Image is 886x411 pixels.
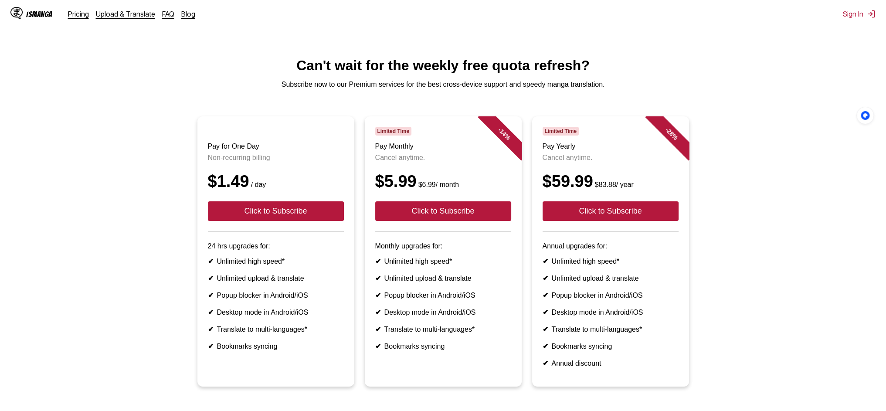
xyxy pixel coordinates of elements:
[418,181,436,188] s: $6.99
[249,181,266,188] small: / day
[375,343,381,350] b: ✔
[96,10,155,18] a: Upload & Translate
[543,308,679,316] li: Desktop mode in Android/iOS
[208,275,214,282] b: ✔
[543,275,548,282] b: ✔
[7,58,879,74] h1: Can't wait for the weekly free quota refresh?
[208,154,344,162] p: Non-recurring billing
[375,154,511,162] p: Cancel anytime.
[543,342,679,350] li: Bookmarks syncing
[208,258,214,265] b: ✔
[375,257,511,265] li: Unlimited high speed*
[208,309,214,316] b: ✔
[543,291,679,299] li: Popup blocker in Android/iOS
[543,309,548,316] b: ✔
[543,343,548,350] b: ✔
[208,325,344,333] li: Translate to multi-languages*
[208,342,344,350] li: Bookmarks syncing
[593,181,634,188] small: / year
[181,10,195,18] a: Blog
[208,291,344,299] li: Popup blocker in Android/iOS
[208,343,214,350] b: ✔
[375,127,411,136] span: Limited Time
[543,325,679,333] li: Translate to multi-languages*
[543,242,679,250] p: Annual upgrades for:
[375,309,381,316] b: ✔
[208,274,344,282] li: Unlimited upload & translate
[543,257,679,265] li: Unlimited high speed*
[543,274,679,282] li: Unlimited upload & translate
[478,108,530,160] div: - 14 %
[867,10,876,18] img: Sign out
[543,154,679,162] p: Cancel anytime.
[68,10,89,18] a: Pricing
[843,10,876,18] button: Sign In
[375,342,511,350] li: Bookmarks syncing
[543,201,679,221] button: Click to Subscribe
[375,143,511,150] h3: Pay Monthly
[208,308,344,316] li: Desktop mode in Android/iOS
[375,275,381,282] b: ✔
[10,7,68,21] a: IsManga LogoIsManga
[543,127,579,136] span: Limited Time
[375,292,381,299] b: ✔
[375,308,511,316] li: Desktop mode in Android/iOS
[595,181,616,188] s: $83.88
[208,201,344,221] button: Click to Subscribe
[543,359,679,367] li: Annual discount
[375,291,511,299] li: Popup blocker in Android/iOS
[543,292,548,299] b: ✔
[375,242,511,250] p: Monthly upgrades for:
[208,326,214,333] b: ✔
[417,181,459,188] small: / month
[10,7,23,19] img: IsManga Logo
[375,326,381,333] b: ✔
[645,108,697,160] div: - 28 %
[543,143,679,150] h3: Pay Yearly
[208,242,344,250] p: 24 hrs upgrades for:
[375,201,511,221] button: Click to Subscribe
[208,292,214,299] b: ✔
[375,325,511,333] li: Translate to multi-languages*
[543,258,548,265] b: ✔
[208,143,344,150] h3: Pay for One Day
[7,81,879,88] p: Subscribe now to our Premium services for the best cross-device support and speedy manga translat...
[375,172,511,191] div: $5.99
[208,172,344,191] div: $1.49
[208,257,344,265] li: Unlimited high speed*
[543,360,548,367] b: ✔
[375,258,381,265] b: ✔
[26,10,52,18] div: IsManga
[543,326,548,333] b: ✔
[543,172,679,191] div: $59.99
[375,274,511,282] li: Unlimited upload & translate
[162,10,174,18] a: FAQ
